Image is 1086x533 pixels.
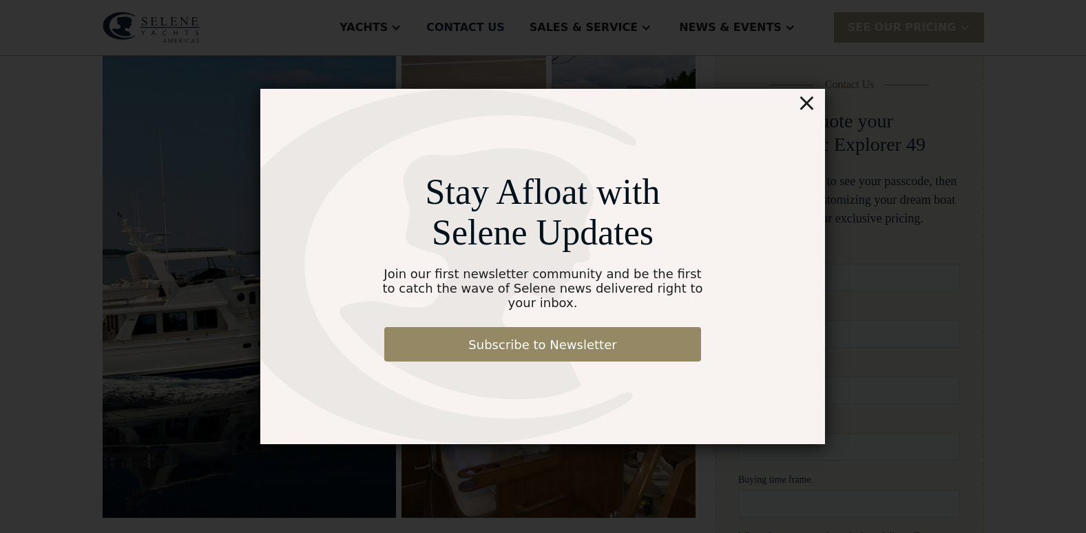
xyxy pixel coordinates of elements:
div: × [797,89,817,116]
div: Join our first newsletter community and be the first to catch the wave of Selene news delivered r... [376,266,710,310]
div: Stay Afloat with Selene Updates [376,171,710,253]
span: Tick the box below to receive occasional updates, exclusive offers, and VIP access via text message. [1,470,220,506]
a: Subscribe to Newsletter [384,327,701,362]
